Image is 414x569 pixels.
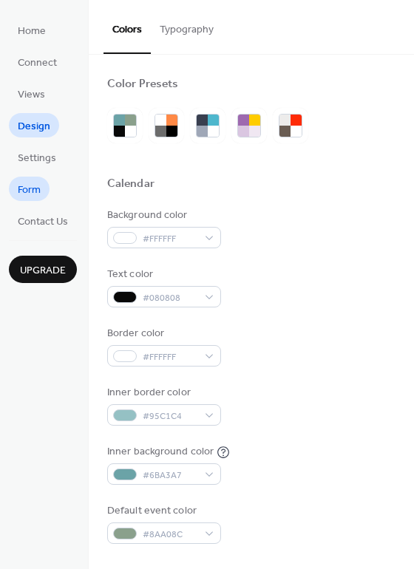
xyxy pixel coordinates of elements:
[18,87,45,103] span: Views
[9,50,66,74] a: Connect
[107,267,218,282] div: Text color
[143,350,197,365] span: #FFFFFF
[143,231,197,247] span: #FFFFFF
[107,503,218,519] div: Default event color
[20,263,66,279] span: Upgrade
[9,256,77,283] button: Upgrade
[143,527,197,542] span: #8AA08C
[143,290,197,306] span: #080808
[9,81,54,106] a: Views
[107,326,218,341] div: Border color
[107,177,155,192] div: Calendar
[107,77,178,92] div: Color Presets
[143,468,197,483] span: #6BA3A7
[107,208,218,223] div: Background color
[9,177,50,201] a: Form
[18,24,46,39] span: Home
[18,55,57,71] span: Connect
[9,113,59,137] a: Design
[143,409,197,424] span: #95C1C4
[9,145,65,169] a: Settings
[9,208,77,233] a: Contact Us
[107,385,218,401] div: Inner border color
[107,444,214,460] div: Inner background color
[18,183,41,198] span: Form
[9,18,55,42] a: Home
[18,151,56,166] span: Settings
[18,214,68,230] span: Contact Us
[18,119,50,134] span: Design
